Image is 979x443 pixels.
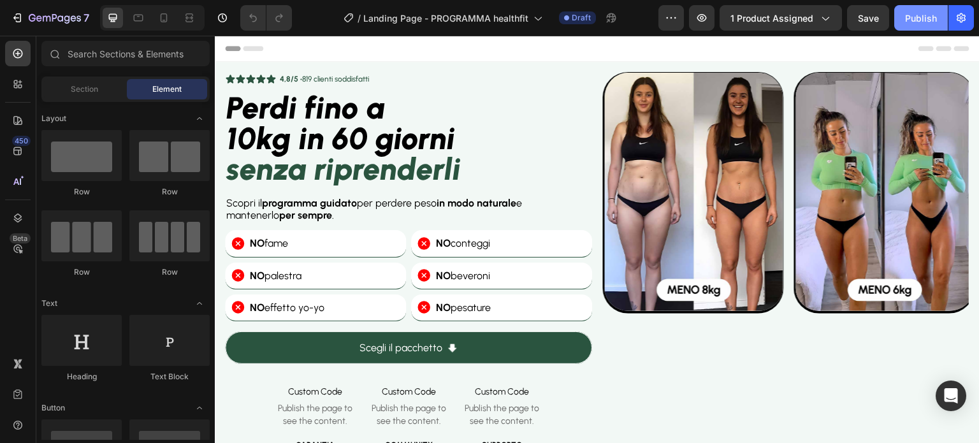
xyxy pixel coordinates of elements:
p: pesature [221,266,276,278]
strong: NO [35,234,50,246]
span: Custom Code [243,349,331,364]
a: Scegli il pacchetto [10,296,377,328]
div: 450 [12,136,31,146]
span: GARANZIA [81,405,120,414]
strong: in modo naturale [222,161,301,173]
button: Publish [894,5,948,31]
button: 1 product assigned [720,5,842,31]
span: Toggle open [189,108,210,129]
span: Layout [41,113,66,124]
span: / [358,11,361,25]
p: fame [35,201,73,214]
span: Draft [572,12,591,24]
span: Text [41,298,57,309]
span: Publish the page to see the content. [56,367,145,392]
span: Element [152,84,182,95]
span: Publish the page to see the content. [243,367,331,392]
span: Save [858,13,879,24]
img: Trasformazione perdita peso prima e dopo [579,36,760,278]
span: COMMUNITY [170,405,217,414]
div: Beta [10,233,31,243]
span: Custom Code [56,349,145,364]
span: Toggle open [189,398,210,418]
input: Search Sections & Elements [41,41,210,66]
strong: NO [221,201,236,214]
span: SUPPORTO [267,405,307,414]
strong: NO [221,234,236,246]
span: Publish the page to see the content. [150,367,238,392]
div: Undo/Redo [240,5,292,31]
strong: NO [221,266,236,278]
span: Custom Code [150,349,238,364]
span: 1 product assigned [730,11,813,25]
span: Toggle open [189,293,210,314]
div: Open Intercom Messenger [936,381,966,411]
strong: NO [35,266,50,278]
iframe: Design area [215,36,979,443]
p: beveroni [221,234,275,246]
div: Row [129,266,210,278]
p: Scegli il pacchetto [145,306,228,318]
button: 7 [5,5,95,31]
span: Landing Page - PROGRAMMA healthfit [363,11,528,25]
div: Row [41,266,122,278]
p: 7 [83,10,89,25]
p: conteggi [221,201,275,214]
img: Trasformazione perdita peso prima e dopo [388,36,569,278]
div: Row [129,186,210,198]
button: Save [847,5,889,31]
div: Row [41,186,122,198]
div: Heading [41,371,122,382]
div: Text Block [129,371,210,382]
strong: NO [35,201,50,214]
p: palestra [35,234,87,246]
p: effetto yo-yo [35,266,110,278]
strong: per sempre [64,173,117,185]
span: Section [71,84,98,95]
span: Button [41,402,65,414]
div: Publish [905,11,937,25]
